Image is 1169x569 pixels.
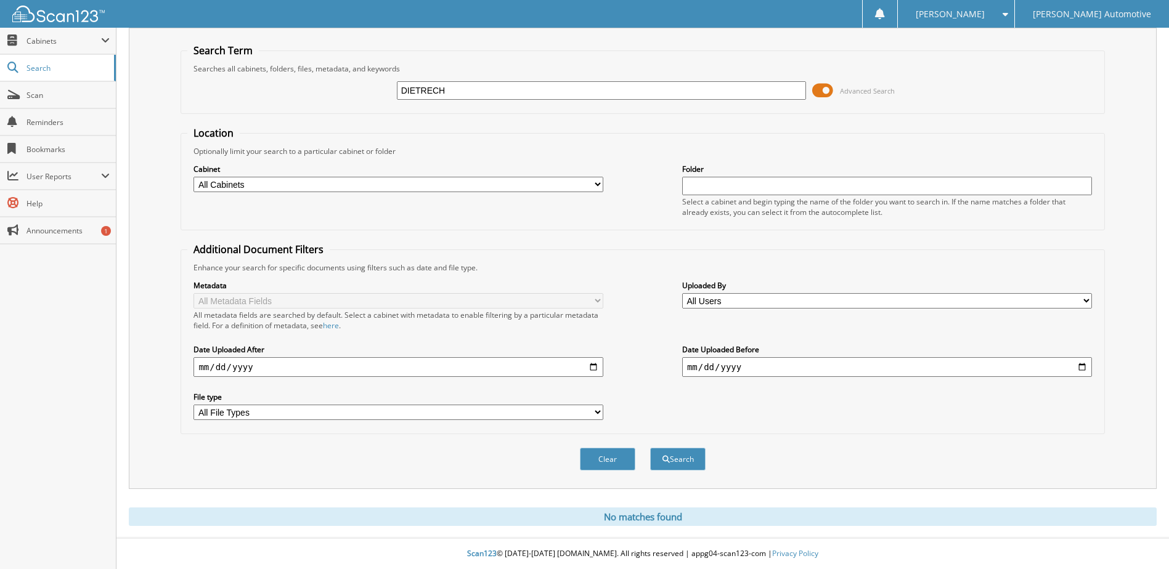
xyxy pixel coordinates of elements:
[187,262,1098,273] div: Enhance your search for specific documents using filters such as date and file type.
[26,63,108,73] span: Search
[129,507,1157,526] div: No matches found
[187,63,1098,74] div: Searches all cabinets, folders, files, metadata, and keywords
[12,6,105,22] img: scan123-logo-white.svg
[193,280,603,291] label: Metadata
[193,344,603,355] label: Date Uploaded After
[101,226,111,236] div: 1
[187,243,330,256] legend: Additional Document Filters
[193,310,603,331] div: All metadata fields are searched by default. Select a cabinet with metadata to enable filtering b...
[187,44,259,57] legend: Search Term
[193,392,603,402] label: File type
[682,280,1092,291] label: Uploaded By
[916,10,985,18] span: [PERSON_NAME]
[323,320,339,331] a: here
[1107,510,1169,569] iframe: Chat Widget
[682,164,1092,174] label: Folder
[772,548,818,559] a: Privacy Policy
[1033,10,1151,18] span: [PERSON_NAME] Automotive
[187,146,1098,156] div: Optionally limit your search to a particular cabinet or folder
[116,539,1169,569] div: © [DATE]-[DATE] [DOMAIN_NAME]. All rights reserved | appg04-scan123-com |
[580,448,635,470] button: Clear
[187,126,240,140] legend: Location
[26,117,110,127] span: Reminders
[26,90,110,100] span: Scan
[682,196,1092,217] div: Select a cabinet and begin typing the name of the folder you want to search in. If the name match...
[467,548,497,559] span: Scan123
[193,164,603,174] label: Cabinet
[26,171,101,182] span: User Reports
[26,198,110,209] span: Help
[682,344,1092,355] label: Date Uploaded Before
[26,36,101,46] span: Cabinets
[193,357,603,377] input: start
[26,225,110,236] span: Announcements
[650,448,706,470] button: Search
[682,357,1092,377] input: end
[26,144,110,155] span: Bookmarks
[840,86,895,95] span: Advanced Search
